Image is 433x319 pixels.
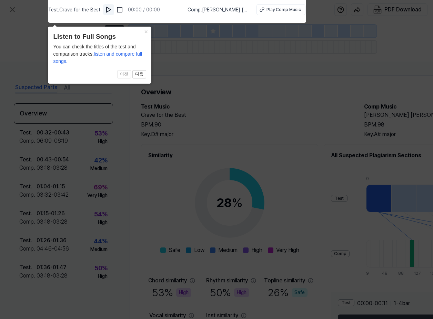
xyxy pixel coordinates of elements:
[140,27,151,36] button: Close
[266,7,301,13] div: Play Comp Music
[128,6,160,13] div: 00:00 / 00:00
[53,43,146,65] div: You can check the titles of the test and comparison tracks,
[53,32,146,42] header: Listen to Full Songs
[188,6,248,13] span: Comp . [PERSON_NAME] [PERSON_NAME] Hai
[105,6,112,13] img: play
[48,6,100,13] span: Test . Crave for the Best
[53,51,142,64] span: listen and compare full songs.
[116,6,123,13] img: stop
[256,4,305,15] button: Play Comp Music
[132,70,146,78] button: 다음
